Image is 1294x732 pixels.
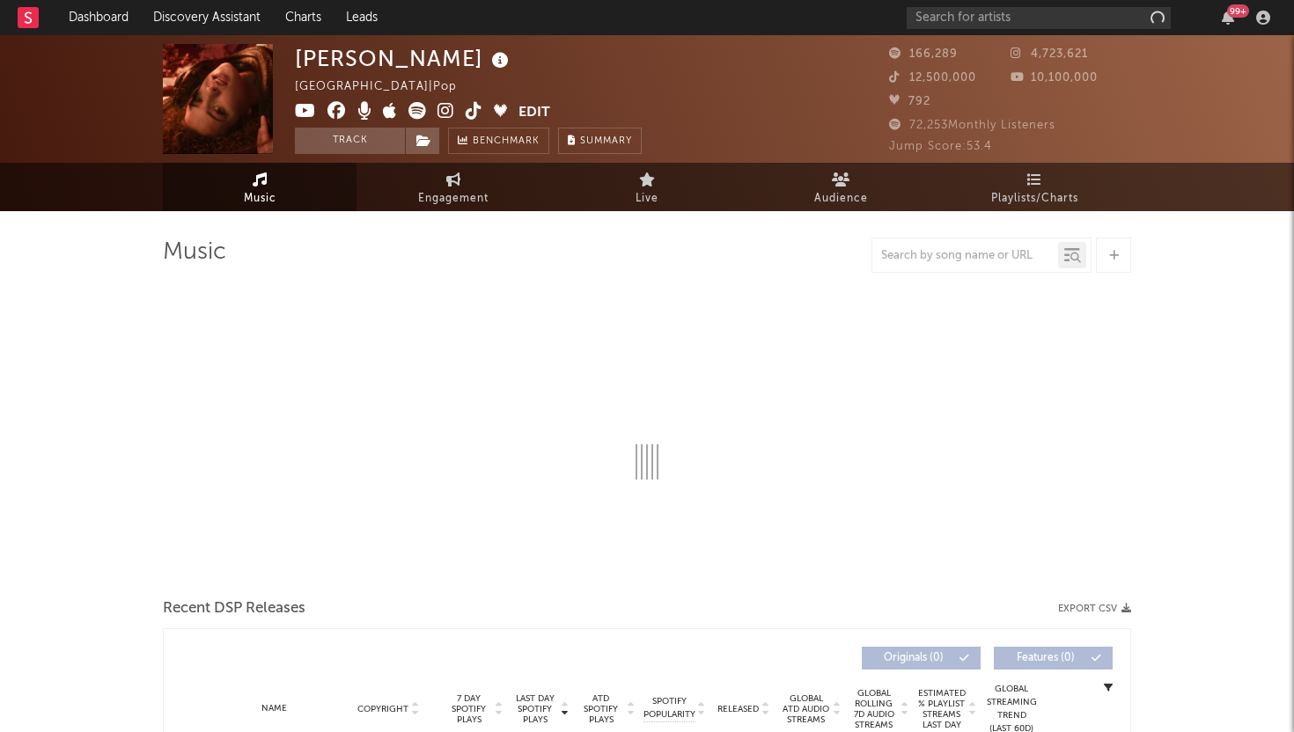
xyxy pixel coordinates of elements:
button: Originals(0) [862,647,981,670]
span: Benchmark [473,131,540,152]
span: 166,289 [889,48,958,60]
span: Spotify Popularity [643,695,695,721]
span: 4,723,621 [1011,48,1088,60]
button: Track [295,128,405,154]
span: 12,500,000 [889,72,976,84]
span: 792 [889,96,930,107]
div: [GEOGRAPHIC_DATA] | Pop [295,77,477,98]
span: Estimated % Playlist Streams Last Day [917,688,966,730]
button: Edit [518,102,550,124]
input: Search for artists [907,7,1171,29]
span: Global ATD Audio Streams [782,693,830,725]
span: ATD Spotify Plays [577,693,624,725]
span: Features ( 0 ) [1005,653,1086,663]
span: Global Rolling 7D Audio Streams [849,688,898,730]
span: Engagement [418,188,489,209]
a: Engagement [357,163,550,211]
a: Playlists/Charts [937,163,1131,211]
button: 99+ [1222,11,1234,25]
span: Live [636,188,658,209]
span: Music [244,188,276,209]
button: Export CSV [1058,604,1131,614]
div: 99 + [1227,4,1249,18]
span: Last Day Spotify Plays [511,693,558,725]
span: Released [717,704,759,714]
a: Audience [744,163,937,211]
span: Recent DSP Releases [163,598,305,619]
button: Summary [558,128,642,154]
a: Live [550,163,744,211]
div: [PERSON_NAME] [295,44,513,73]
a: Benchmark [448,128,549,154]
span: 72,253 Monthly Listeners [889,120,1055,131]
span: 7 Day Spotify Plays [445,693,492,725]
span: Audience [814,188,868,209]
div: Name [217,702,332,715]
button: Features(0) [994,647,1113,670]
span: Jump Score: 53.4 [889,141,992,152]
span: 10,100,000 [1011,72,1098,84]
span: Summary [580,136,632,146]
span: Originals ( 0 ) [873,653,954,663]
span: Playlists/Charts [991,188,1078,209]
input: Search by song name or URL [872,249,1058,263]
a: Music [163,163,357,211]
span: Copyright [357,704,408,714]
